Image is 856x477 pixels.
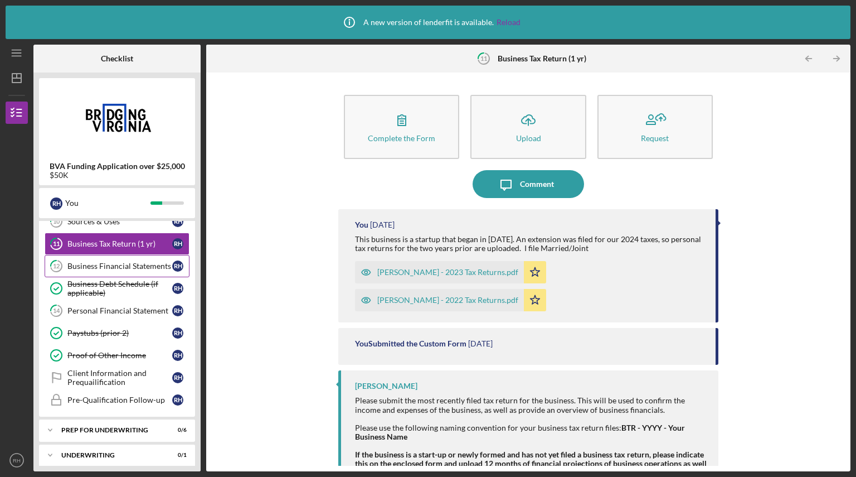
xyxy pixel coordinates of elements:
a: 11Business Tax Return (1 yr)RH [45,233,189,255]
div: R H [172,327,183,339]
div: R H [172,238,183,249]
tspan: 12 [53,263,60,270]
button: Upload [470,95,586,159]
a: Reload [497,18,521,27]
div: Pre-Qualification Follow-up [67,396,172,404]
div: Underwriting [61,452,159,459]
a: Proof of Other IncomeRH [45,344,189,367]
time: 2025-08-16 19:22 [468,339,493,348]
button: Comment [473,170,584,198]
a: 14Personal Financial StatementRH [45,300,189,322]
button: Request [597,95,713,159]
div: 0 / 6 [167,427,187,433]
div: R H [172,350,183,361]
div: [PERSON_NAME] - 2023 Tax Returns.pdf [377,268,518,277]
a: Client Information and PrequailificationRH [45,367,189,389]
div: You Submitted the Custom Form [355,339,466,348]
div: Sources & Uses [67,217,172,226]
div: Client Information and Prequailification [67,369,172,387]
a: Business Debt Schedule (if applicable)RH [45,277,189,300]
tspan: 10 [53,218,60,225]
div: 0 / 1 [167,452,187,459]
div: Personal Financial Statement [67,306,172,315]
div: You [355,220,368,229]
tspan: 11 [53,240,60,248]
a: Paystubs (prior 2)RH [45,322,189,344]
div: R H [172,261,183,272]
div: Business Debt Schedule (if applicable) [67,280,172,297]
b: Business Tax Return (1 yr) [498,54,586,63]
div: Complete the Form [368,134,435,142]
strong: BTR - YYYY - Your Business Name [355,423,685,441]
tspan: 11 [480,55,487,62]
img: Product logo [39,84,195,151]
button: [PERSON_NAME] - 2022 Tax Returns.pdf [355,289,546,311]
div: A new version of lenderfit is available. [335,8,521,36]
time: 2025-08-16 19:22 [370,220,395,229]
div: Please submit the most recently filed tax return for the business. This will be used to confirm t... [355,396,707,441]
div: Paystubs (prior 2) [67,329,172,338]
div: This business is a startup that began in [DATE]. An extension was filed for our 2024 taxes, so pe... [355,235,704,253]
div: Business Financial Statements [67,262,172,271]
div: Prep for Underwriting [61,427,159,433]
div: [PERSON_NAME] [355,382,417,391]
div: Comment [520,170,554,198]
tspan: 14 [53,307,60,315]
div: R H [172,216,183,227]
div: $50K [50,171,185,180]
text: RH [13,457,21,464]
div: Request [641,134,669,142]
strong: If the business is a start-up or newly formed and has not yet filed a business tax return, please... [355,450,707,477]
div: R H [172,394,183,406]
b: Checklist [101,54,133,63]
a: 10Sources & UsesRH [45,210,189,233]
button: [PERSON_NAME] - 2023 Tax Returns.pdf [355,261,546,283]
b: BVA Funding Application over $25,000 [50,162,185,171]
div: You [65,194,150,213]
div: R H [172,372,183,383]
div: [PERSON_NAME] - 2022 Tax Returns.pdf [377,296,518,305]
div: R H [172,283,183,294]
div: R H [50,197,62,210]
button: RH [6,449,28,471]
div: Proof of Other Income [67,351,172,360]
div: Upload [516,134,541,142]
button: Complete the Form [344,95,459,159]
a: Pre-Qualification Follow-upRH [45,389,189,411]
a: 12Business Financial StatementsRH [45,255,189,277]
div: R H [172,305,183,316]
div: Business Tax Return (1 yr) [67,239,172,248]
